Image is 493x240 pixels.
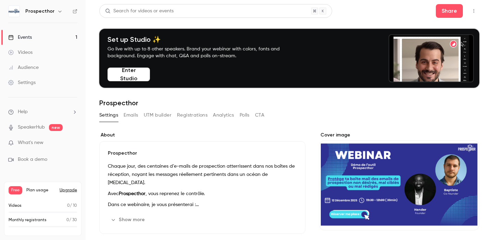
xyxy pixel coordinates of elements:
[18,108,28,116] span: Help
[108,46,296,59] p: Go live with up to 8 other speakers. Brand your webinar with colors, fonts and background. Engage...
[8,64,39,71] div: Audience
[49,124,63,131] span: new
[9,6,20,17] img: Prospecthor
[213,110,234,121] button: Analytics
[108,162,297,187] p: Chaque jour, des centaines d’e-mails de prospection atterrissent dans nos boîtes de réception, no...
[9,203,22,209] p: Videos
[255,110,264,121] button: CTA
[108,150,297,157] p: Prospecthor
[66,218,69,222] span: 0
[144,110,172,121] button: UTM builder
[436,4,463,18] button: Share
[119,191,146,196] strong: Prospecthor
[108,190,297,198] p: Avec , vous reprenez le contrôle.
[319,132,479,139] label: Cover image
[319,132,479,230] section: Cover image
[25,8,54,15] h6: Prospecthor
[108,214,149,225] button: Show more
[18,139,43,146] span: What's new
[9,186,22,194] span: Free
[108,68,150,81] button: Enter Studio
[8,108,77,116] li: help-dropdown-opener
[8,34,32,41] div: Events
[105,8,174,15] div: Search for videos or events
[99,110,118,121] button: Settings
[8,79,36,86] div: Settings
[240,110,250,121] button: Polls
[99,99,479,107] h1: Prospecthor
[99,132,305,139] label: About
[67,204,70,208] span: 0
[18,156,47,163] span: Book a demo
[108,35,296,44] h4: Set up Studio ✨
[69,140,77,146] iframe: Noticeable Trigger
[66,217,77,223] p: / 30
[8,49,33,56] div: Videos
[60,188,77,193] button: Upgrade
[177,110,207,121] button: Registrations
[67,203,77,209] p: / 10
[26,188,55,193] span: Plan usage
[9,217,47,223] p: Monthly registrants
[108,201,297,209] p: Dans ce webinaire, je vous présenterai :
[124,110,138,121] button: Emails
[18,124,45,131] a: SpeakerHub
